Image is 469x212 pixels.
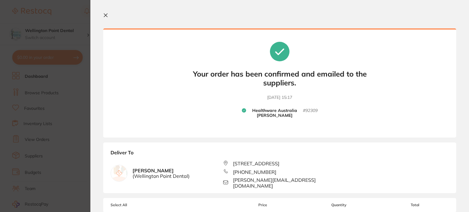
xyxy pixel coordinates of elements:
b: [PERSON_NAME] [133,168,190,179]
b: Your order has been confirmed and emailed to the suppliers. [188,70,371,87]
span: Select All [111,203,172,207]
span: [PERSON_NAME][EMAIL_ADDRESS][DOMAIN_NAME] [233,177,336,189]
span: ( Wellington Point Dental ) [133,173,190,179]
span: Total [381,203,449,207]
small: # 92309 [303,108,318,118]
span: [STREET_ADDRESS] [233,161,279,166]
b: Deliver To [111,150,449,160]
span: Price [229,203,297,207]
span: [PHONE_NUMBER] [233,169,276,175]
b: Healthware Australia [PERSON_NAME] [246,108,303,118]
img: empty.jpg [111,165,127,181]
span: Quantity [296,203,381,207]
